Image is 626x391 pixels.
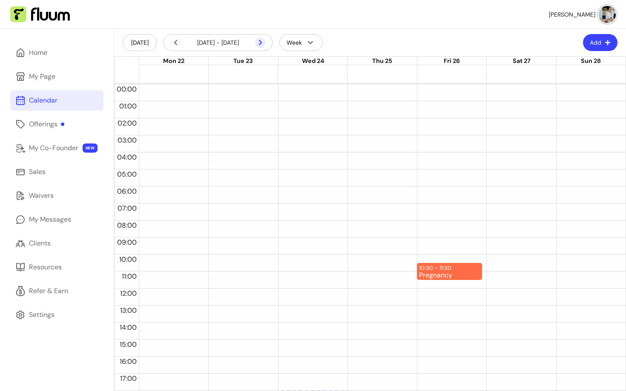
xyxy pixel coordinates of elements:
span: NEW [83,143,98,153]
span: 03:00 [115,136,139,145]
a: My Messages [10,209,103,230]
a: Offerings [10,114,103,134]
a: My Co-Founder NEW [10,138,103,158]
div: Calendar [29,95,57,106]
span: Thu 25 [372,57,392,65]
span: 15:00 [118,340,139,349]
button: Wed 24 [302,57,324,66]
button: Fri 26 [444,57,460,66]
div: Home [29,48,47,58]
a: Sales [10,162,103,182]
span: 11:00 [120,272,139,281]
img: avatar [599,6,616,23]
span: 17:00 [118,374,139,383]
button: avatar[PERSON_NAME] [549,6,616,23]
span: 05:00 [115,170,139,179]
div: My Page [29,71,55,82]
span: Tue 23 [233,57,253,65]
div: Settings [29,310,55,320]
button: Thu 25 [372,57,392,66]
span: Wed 24 [302,57,324,65]
a: Home [10,43,103,63]
a: Refer & Earn [10,281,103,301]
div: My Co-Founder [29,143,78,153]
button: Sat 27 [513,57,531,66]
span: 04:00 [115,153,139,162]
a: Settings [10,305,103,325]
div: Sales [29,167,46,177]
button: Mon 22 [163,57,184,66]
a: My Page [10,66,103,87]
span: 06:00 [115,187,139,196]
span: 09:00 [115,238,139,247]
span: Sun 28 [581,57,601,65]
span: Mon 22 [163,57,184,65]
button: Week [279,34,323,51]
div: Clients [29,238,51,248]
div: Resources [29,262,62,272]
span: 16:00 [118,357,139,366]
div: Refer & Earn [29,286,68,296]
a: Resources [10,257,103,277]
span: Sat 27 [513,57,531,65]
div: Offerings [29,119,64,129]
button: Sun 28 [581,57,601,66]
span: Fri 26 [444,57,460,65]
span: 07:00 [115,204,139,213]
span: 02:00 [115,119,139,128]
a: Waivers [10,186,103,206]
a: Clients [10,233,103,254]
button: [DATE] [123,34,157,51]
a: Calendar [10,90,103,111]
button: Add [583,34,617,51]
div: Waivers [29,191,54,201]
div: 10:30 – 11:30 [419,264,454,272]
span: 00:00 [115,85,139,94]
div: Pregnancy Massage [419,272,480,279]
div: My Messages [29,214,71,225]
span: [PERSON_NAME] [549,10,595,19]
span: 08:00 [115,221,139,230]
span: 14:00 [118,323,139,332]
div: [DATE] - [DATE] [171,37,265,48]
button: Tue 23 [233,57,253,66]
span: 01:00 [117,102,139,111]
span: 10:00 [117,255,139,264]
div: 10:30 – 11:30Pregnancy Massage [417,263,482,280]
span: 12:00 [118,289,139,298]
img: Fluum Logo [10,6,70,23]
span: 13:00 [118,306,139,315]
